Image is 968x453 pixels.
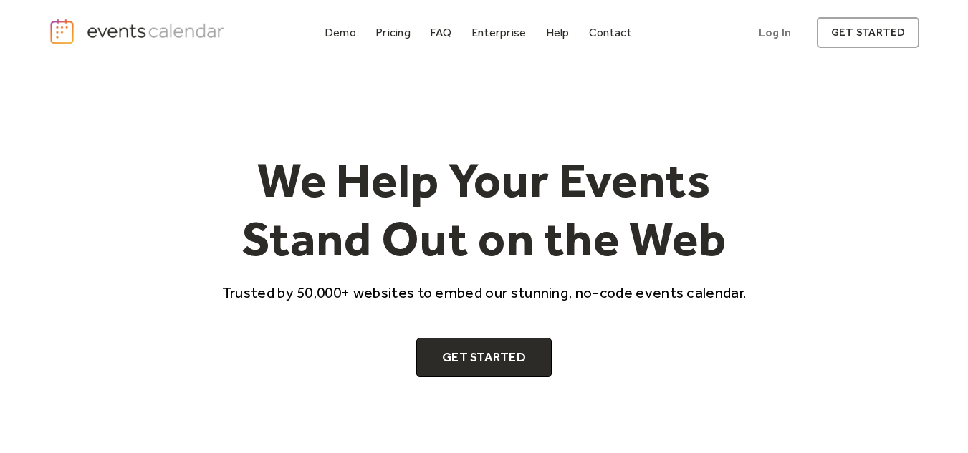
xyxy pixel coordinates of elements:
[319,23,362,42] a: Demo
[375,29,411,36] div: Pricing
[817,17,919,48] a: get started
[540,23,575,42] a: Help
[744,17,805,48] a: Log In
[325,29,356,36] div: Demo
[370,23,416,42] a: Pricing
[546,29,570,36] div: Help
[583,23,638,42] a: Contact
[589,29,632,36] div: Contact
[430,29,452,36] div: FAQ
[466,23,532,42] a: Enterprise
[209,151,759,268] h1: We Help Your Events Stand Out on the Web
[416,338,552,378] a: Get Started
[209,282,759,303] p: Trusted by 50,000+ websites to embed our stunning, no-code events calendar.
[424,23,458,42] a: FAQ
[471,29,526,36] div: Enterprise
